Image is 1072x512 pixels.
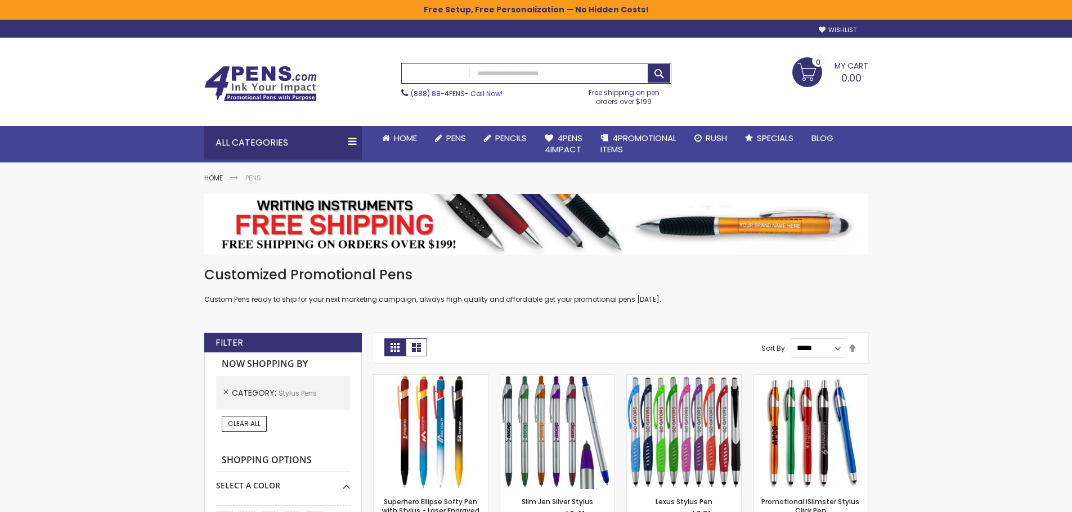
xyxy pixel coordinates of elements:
[232,387,279,398] span: Category
[411,89,503,98] span: - Call Now!
[216,448,350,473] strong: Shopping Options
[627,374,741,384] a: Lexus Stylus Pen
[819,26,856,34] a: Wishlist
[761,343,785,352] label: Sort By
[600,132,676,155] span: 4PROMOTIONAL ITEMS
[411,89,465,98] a: (888) 88-4PENS
[706,132,727,144] span: Rush
[216,352,350,376] strong: Now Shopping by
[522,497,593,506] a: Slim Jen Silver Stylus
[222,416,267,432] a: Clear All
[384,338,406,356] strong: Grid
[228,419,261,428] span: Clear All
[374,375,488,489] img: Superhero Ellipse Softy Pen with Stylus - Laser Engraved
[500,375,615,489] img: Slim Jen Silver Stylus
[545,132,582,155] span: 4Pens 4impact
[736,126,802,151] a: Specials
[577,84,671,106] div: Free shipping on pen orders over $199
[500,374,615,384] a: Slim Jen Silver Stylus
[495,132,527,144] span: Pencils
[394,132,417,144] span: Home
[656,497,712,506] a: Lexus Stylus Pen
[204,126,362,160] div: All Categories
[426,126,475,151] a: Pens
[245,173,261,183] strong: Pens
[841,71,862,85] span: 0.00
[204,173,223,183] a: Home
[685,126,736,151] a: Rush
[279,388,317,398] span: Stylus Pens
[204,66,317,102] img: 4Pens Custom Pens and Promotional Products
[204,194,868,255] img: Pens
[757,132,793,144] span: Specials
[802,126,842,151] a: Blog
[216,337,243,349] strong: Filter
[811,132,833,144] span: Blog
[536,126,591,162] a: 4Pens4impact
[627,375,741,489] img: Lexus Stylus Pen
[204,266,868,284] h1: Customized Promotional Pens
[792,57,868,85] a: 0.00 0
[373,126,426,151] a: Home
[374,374,488,384] a: Superhero Ellipse Softy Pen with Stylus - Laser Engraved
[753,374,868,384] a: Promotional iSlimster Stylus Click Pen
[591,126,685,162] a: 4PROMOTIONALITEMS
[753,375,868,489] img: Promotional iSlimster Stylus Click Pen
[216,472,350,491] div: Select A Color
[475,126,536,151] a: Pencils
[816,57,820,67] span: 0
[446,132,466,144] span: Pens
[204,266,868,305] div: Custom Pens ready to ship for your next marketing campaign, always high quality and affordable ge...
